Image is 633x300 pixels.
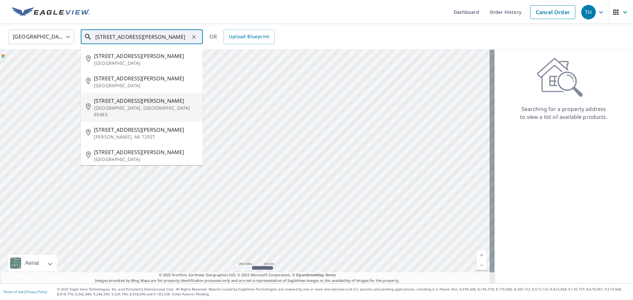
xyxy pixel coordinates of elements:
[94,52,197,60] span: [STREET_ADDRESS][PERSON_NAME]
[26,289,47,294] a: Privacy Policy
[477,260,487,270] a: Current Level 5, Zoom Out
[94,97,197,105] span: [STREET_ADDRESS][PERSON_NAME]
[94,105,197,118] p: [GEOGRAPHIC_DATA], [GEOGRAPHIC_DATA] 65483
[8,255,57,271] div: Aerial
[159,272,336,278] span: © 2025 TomTom, Earthstar Geographics SIO, © 2025 Microsoft Corporation, ©
[296,272,324,277] a: OpenStreetMap
[581,5,596,19] div: TH
[94,134,197,140] p: [PERSON_NAME], AR 72937
[325,272,336,277] a: Terms
[3,289,24,294] a: Terms of Use
[94,148,197,156] span: [STREET_ADDRESS][PERSON_NAME]
[189,32,198,41] button: Clear
[520,105,608,121] p: Searching for a property address to view a list of available products.
[209,30,275,44] div: OR
[530,5,575,19] a: Cancel Order
[477,250,487,260] a: Current Level 5, Zoom In
[12,7,90,17] img: EV Logo
[95,28,189,46] input: Search by address or latitude-longitude
[94,82,197,89] p: [GEOGRAPHIC_DATA]
[94,74,197,82] span: [STREET_ADDRESS][PERSON_NAME]
[23,255,41,271] div: Aerial
[94,126,197,134] span: [STREET_ADDRESS][PERSON_NAME]
[3,290,47,294] p: |
[57,287,630,297] p: © 2025 Eagle View Technologies, Inc. and Pictometry International Corp. All Rights Reserved. Repo...
[229,33,269,41] span: Upload Blueprint
[94,156,197,163] p: [GEOGRAPHIC_DATA]
[94,60,197,67] p: [GEOGRAPHIC_DATA]
[224,30,274,44] a: Upload Blueprint
[8,28,74,46] div: [GEOGRAPHIC_DATA]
